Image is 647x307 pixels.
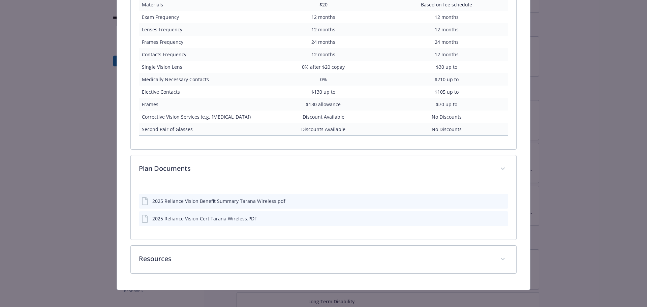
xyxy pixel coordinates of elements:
td: 24 months [262,36,385,48]
td: No Discounts [385,111,508,123]
td: 12 months [262,48,385,61]
td: 12 months [385,48,508,61]
div: 2025 Reliance Vision Benefit Summary Tarana Wireless.pdf [152,197,285,205]
p: Plan Documents [139,163,492,174]
td: 0% after $20 copay [262,61,385,73]
div: Resources [131,246,517,273]
td: Frames [139,98,262,111]
td: No Discounts [385,123,508,136]
td: Discounts Available [262,123,385,136]
td: $30 up to [385,61,508,73]
td: $210 up to [385,73,508,86]
td: $70 up to [385,98,508,111]
p: Resources [139,254,492,264]
td: 12 months [385,23,508,36]
button: download file [489,215,494,222]
td: 12 months [262,23,385,36]
button: preview file [499,197,505,205]
div: Plan Documents [131,183,517,240]
td: Exam Frequency [139,11,262,23]
div: Plan Documents [131,155,517,183]
td: Second Pair of Glasses [139,123,262,136]
td: Corrective Vision Services (e.g. [MEDICAL_DATA]) [139,111,262,123]
td: 0% [262,73,385,86]
div: 2025 Reliance Vision Cert Tarana Wireless.PDF [152,215,257,222]
td: $105 up to [385,86,508,98]
td: $130 up to [262,86,385,98]
button: preview file [499,215,505,222]
td: Frames Frequency [139,36,262,48]
button: download file [489,197,494,205]
td: 12 months [262,11,385,23]
td: 24 months [385,36,508,48]
td: 12 months [385,11,508,23]
td: Discount Available [262,111,385,123]
td: Elective Contacts [139,86,262,98]
td: Lenses Frequency [139,23,262,36]
td: Single Vision Lens [139,61,262,73]
td: Medically Necessary Contacts [139,73,262,86]
td: Contacts Frequency [139,48,262,61]
td: $130 allowance [262,98,385,111]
